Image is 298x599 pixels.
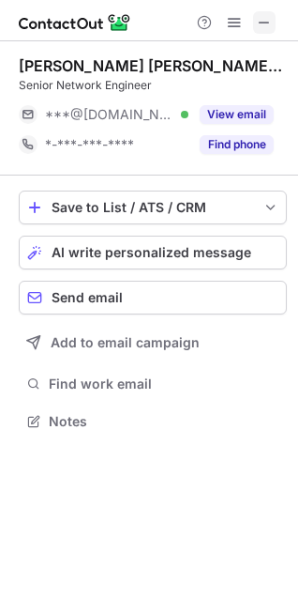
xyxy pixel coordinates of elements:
[49,413,279,430] span: Notes
[200,135,274,154] button: Reveal Button
[52,245,251,260] span: AI write personalized message
[49,376,279,392] span: Find work email
[200,105,274,124] button: Reveal Button
[52,200,254,215] div: Save to List / ATS / CRM
[19,326,287,360] button: Add to email campaign
[19,56,287,75] div: [PERSON_NAME] [PERSON_NAME] B
[51,335,200,350] span: Add to email campaign
[19,281,287,315] button: Send email
[45,106,174,123] span: ***@[DOMAIN_NAME]
[19,236,287,269] button: AI write personalized message
[19,77,287,94] div: Senior Network Engineer
[19,371,287,397] button: Find work email
[52,290,123,305] span: Send email
[19,191,287,224] button: save-profile-one-click
[19,408,287,435] button: Notes
[19,11,131,34] img: ContactOut v5.3.10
